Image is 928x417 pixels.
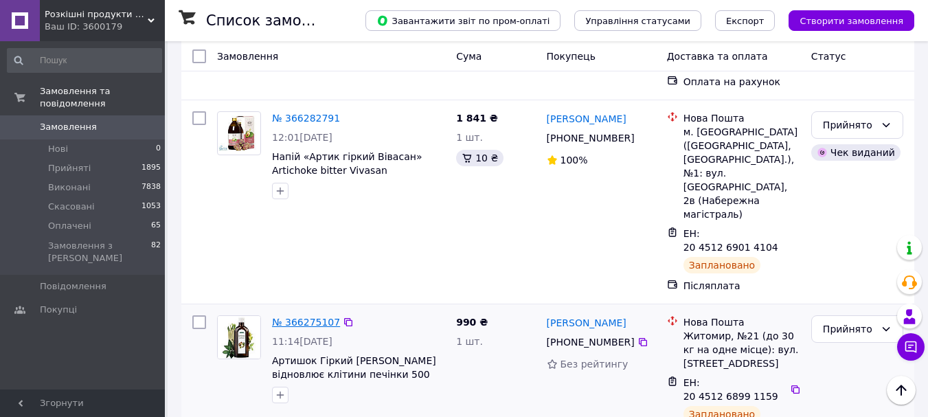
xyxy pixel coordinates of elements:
a: [PERSON_NAME] [547,316,626,330]
div: Оплата на рахунок [683,75,800,89]
div: Заплановано [683,257,761,273]
div: 10 ₴ [456,150,503,166]
span: Скасовані [48,201,95,213]
span: Замовлення [40,121,97,133]
a: Створити замовлення [775,14,914,25]
div: Чек виданий [811,144,901,161]
button: Експорт [715,10,776,31]
span: ЕН: 20 4512 6901 4104 [683,228,778,253]
div: м. [GEOGRAPHIC_DATA] ([GEOGRAPHIC_DATA], [GEOGRAPHIC_DATA].), №1: вул. [GEOGRAPHIC_DATA], 2в (Наб... [683,125,800,221]
span: 1 шт. [456,132,483,143]
button: Наверх [887,376,916,405]
span: Замовлення з [PERSON_NAME] [48,240,151,264]
span: Покупець [547,51,596,62]
div: Житомир, №21 (до 30 кг на одне місце): вул. [STREET_ADDRESS] [683,329,800,370]
button: Завантажити звіт по пром-оплаті [365,10,561,31]
span: Без рейтингу [561,359,629,370]
span: Замовлення [217,51,278,62]
span: 1 841 ₴ [456,113,498,124]
span: 7838 [142,181,161,194]
span: Повідомлення [40,280,106,293]
span: Створити замовлення [800,16,903,26]
div: Нова Пошта [683,111,800,125]
span: Виконані [48,181,91,194]
div: Прийнято [823,117,875,133]
span: Експорт [726,16,765,26]
span: 1 шт. [456,336,483,347]
span: Покупці [40,304,77,316]
img: Фото товару [218,316,260,359]
span: 990 ₴ [456,317,488,328]
button: Створити замовлення [789,10,914,31]
span: 1053 [142,201,161,213]
span: Доставка та оплата [667,51,768,62]
span: 0 [156,143,161,155]
div: [PHONE_NUMBER] [544,333,637,352]
span: ЕН: 20 4512 6899 1159 [683,377,778,402]
button: Управління статусами [574,10,701,31]
span: Прийняті [48,162,91,174]
div: [PHONE_NUMBER] [544,128,637,148]
span: Завантажити звіт по пром-оплаті [376,14,550,27]
div: Післяплата [683,279,800,293]
span: Нові [48,143,68,155]
span: 1895 [142,162,161,174]
a: Артишок Гіркий [PERSON_NAME] відновлює клітини печінки 500 мл [272,355,436,394]
div: Нова Пошта [683,315,800,329]
input: Пошук [7,48,162,73]
button: Чат з покупцем [897,333,925,361]
span: Статус [811,51,846,62]
a: [PERSON_NAME] [547,112,626,126]
span: 82 [151,240,161,264]
a: Фото товару [217,315,261,359]
span: Оплачені [48,220,91,232]
a: Фото товару [217,111,261,155]
img: Фото товару [218,115,260,152]
span: Замовлення та повідомлення [40,85,165,110]
span: Розкішні продукти для краси та здоров'я 4you4me [45,8,148,21]
span: 11:14[DATE] [272,336,332,347]
span: 12:01[DATE] [272,132,332,143]
a: № 366275107 [272,317,340,328]
span: Cума [456,51,482,62]
h1: Список замовлень [206,12,346,29]
a: № 366282791 [272,113,340,124]
span: 100% [561,155,588,166]
span: Управління статусами [585,16,690,26]
a: Напій «Артик гіркий Вівасан» Artichoke bitter Vivasan ([GEOGRAPHIC_DATA], 500 мл) [272,151,422,190]
div: Прийнято [823,322,875,337]
div: Ваш ID: 3600179 [45,21,165,33]
span: 65 [151,220,161,232]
